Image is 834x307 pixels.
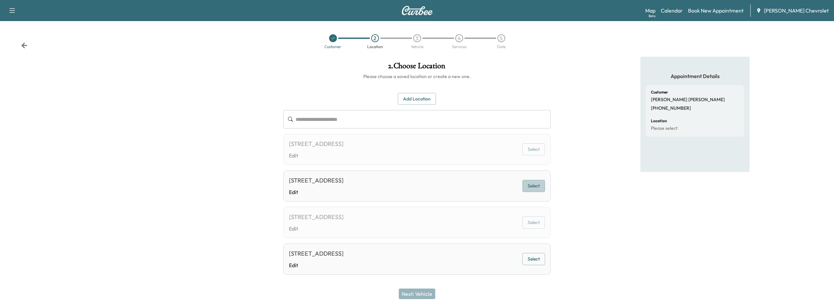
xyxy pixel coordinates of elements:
div: Date [497,45,506,49]
p: Please select [651,126,678,131]
div: Beta [649,14,655,18]
img: Curbee Logo [401,6,433,15]
div: Back [21,42,28,49]
div: [STREET_ADDRESS] [289,176,344,185]
button: Select [522,143,545,155]
div: 4 [455,34,463,42]
button: Add Location [398,93,436,105]
a: Edit [289,225,344,233]
button: Select [522,216,545,229]
div: 2 [371,34,379,42]
p: [PHONE_NUMBER] [651,105,691,111]
div: Location [367,45,383,49]
p: [PERSON_NAME] [PERSON_NAME] [651,97,725,103]
div: [STREET_ADDRESS] [289,212,344,222]
h6: Please choose a saved location or create a new one. [283,73,551,80]
a: MapBeta [645,7,655,14]
button: Select [522,253,545,265]
a: Calendar [661,7,683,14]
div: 3 [413,34,421,42]
a: Book New Appointment [688,7,744,14]
div: 5 [497,34,505,42]
div: [STREET_ADDRESS] [289,139,344,149]
div: [STREET_ADDRESS] [289,249,344,258]
span: [PERSON_NAME] Chevrolet [764,7,829,14]
a: Edit [289,152,344,159]
h1: 2 . Choose Location [283,62,551,73]
a: Edit [289,261,344,269]
div: Services [452,45,466,49]
div: Vehicle [411,45,423,49]
h6: Location [651,119,667,123]
div: Customer [324,45,341,49]
a: Edit [289,188,344,196]
h6: Customer [651,90,668,94]
button: Select [522,180,545,192]
h5: Appointment Details [646,72,744,80]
